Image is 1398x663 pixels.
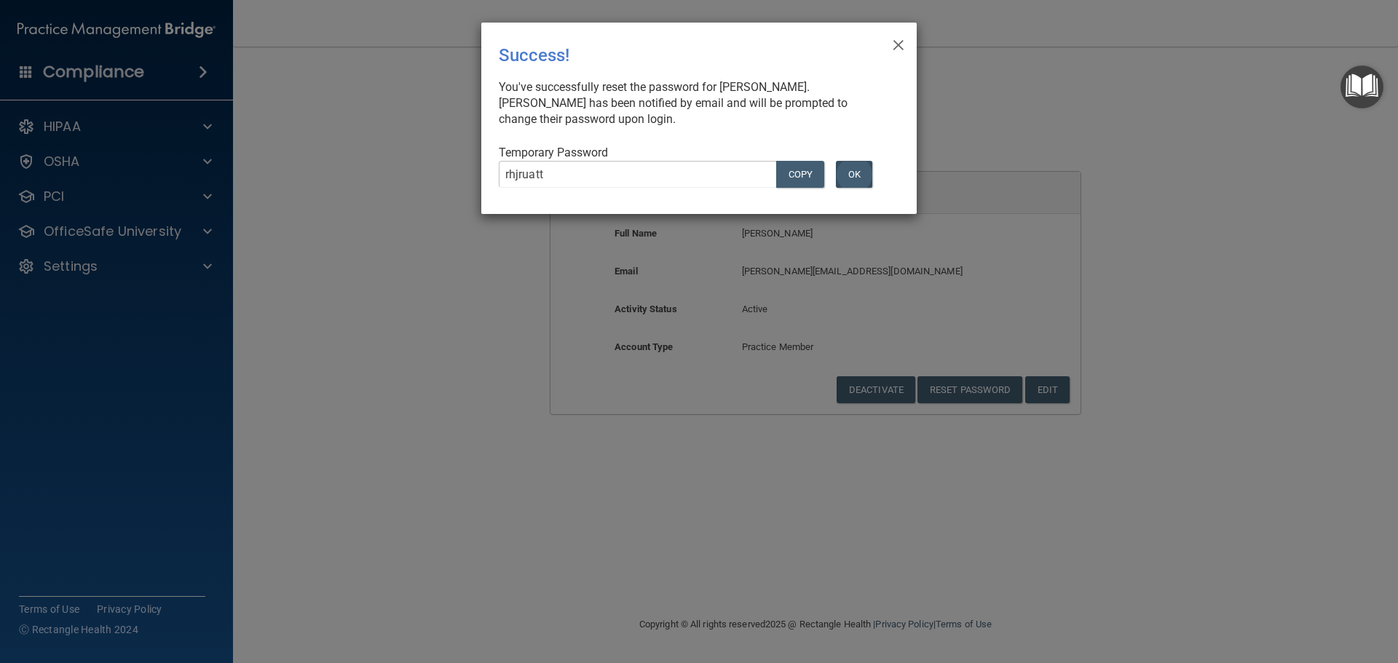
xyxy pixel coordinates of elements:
[1146,560,1381,618] iframe: Drift Widget Chat Controller
[1340,65,1383,108] button: Open Resource Center
[892,28,905,57] span: ×
[776,161,824,188] button: COPY
[836,161,872,188] button: OK
[499,34,840,76] div: Success!
[499,146,608,159] span: Temporary Password
[499,79,888,127] div: You've successfully reset the password for [PERSON_NAME]. [PERSON_NAME] has been notified by emai...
